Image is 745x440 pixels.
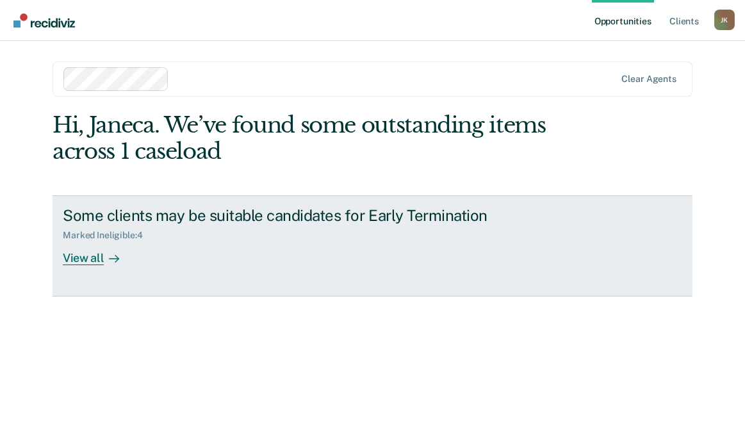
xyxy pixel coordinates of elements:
div: View all [63,241,135,266]
div: Clear agents [621,74,676,85]
div: Hi, Janeca. We’ve found some outstanding items across 1 caseload [53,112,564,165]
a: Some clients may be suitable candidates for Early TerminationMarked Ineligible:4View all [53,195,692,297]
img: Recidiviz [13,13,75,28]
div: Some clients may be suitable candidates for Early Termination [63,206,512,225]
button: Profile dropdown button [714,10,735,30]
div: Marked Ineligible : 4 [63,230,152,241]
div: J K [714,10,735,30]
